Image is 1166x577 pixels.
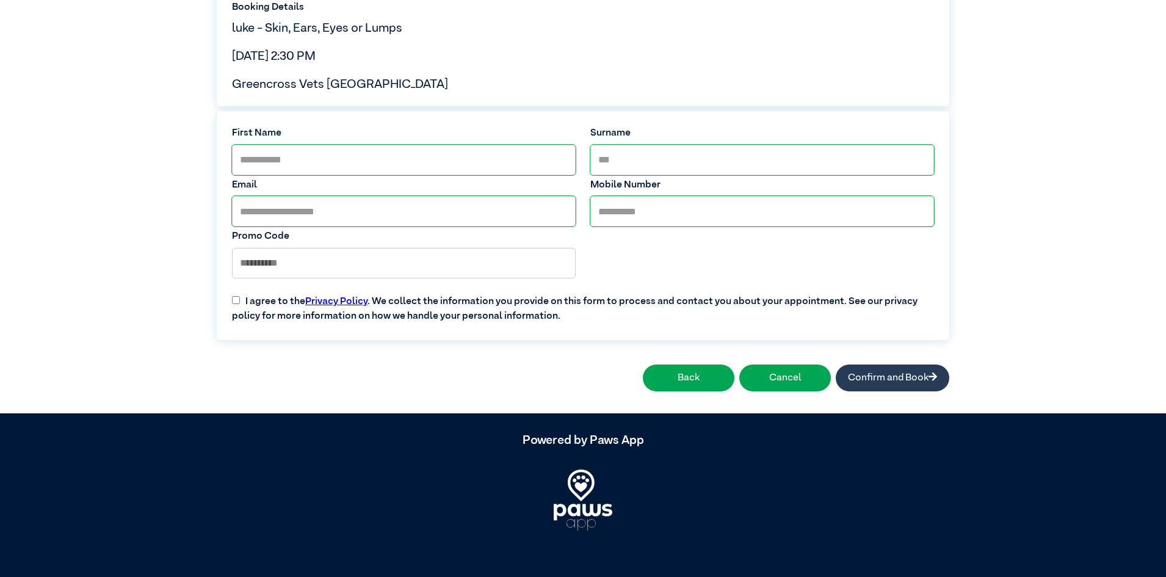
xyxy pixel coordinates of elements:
label: Email [232,178,576,192]
span: Greencross Vets [GEOGRAPHIC_DATA] [232,78,448,90]
label: Surname [590,126,934,140]
button: Cancel [739,365,831,391]
button: Back [643,365,734,391]
a: Privacy Policy [305,297,368,307]
label: I agree to the . We collect the information you provide on this form to process and contact you a... [225,285,941,324]
input: I agree to thePrivacy Policy. We collect the information you provide on this form to process and ... [232,296,240,304]
label: Mobile Number [590,178,934,192]
img: PawsApp [554,470,612,531]
span: [DATE] 2:30 PM [232,50,316,62]
label: First Name [232,126,576,140]
h5: Powered by Paws App [217,433,949,448]
button: Confirm and Book [836,365,949,391]
span: luke - Skin, Ears, Eyes or Lumps [232,22,402,34]
label: Promo Code [232,229,576,244]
